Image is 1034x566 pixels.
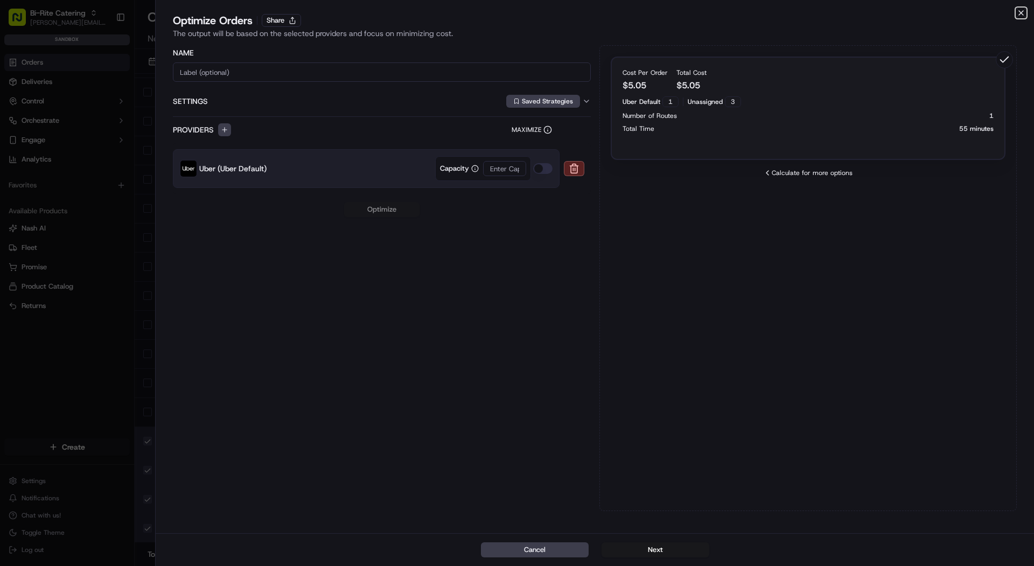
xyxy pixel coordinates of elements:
[180,160,197,177] img: Uber Default
[11,139,72,148] div: Past conversations
[33,195,66,204] span: ezil cloma
[623,111,677,120] p: Number of Routes
[623,96,679,107] div: Uber Default
[623,68,668,77] p: Cost Per Order
[87,236,177,255] a: 💻API Documentation
[173,47,194,58] label: Name
[102,240,173,251] span: API Documentation
[76,266,130,275] a: Powered byPylon
[68,195,72,204] span: •
[623,79,668,92] p: $ 5.05
[107,267,130,275] span: Pylon
[173,86,591,116] button: SettingsSaved Strategies
[23,102,42,122] img: 1727276513143-84d647e1-66c0-4f92-a045-3c9f9f5dfd92
[262,14,301,27] button: Share
[506,95,580,108] button: Saved Strategies
[173,124,214,135] label: Providers
[602,542,709,557] button: Next
[11,102,30,122] img: 1736555255976-a54dd68f-1ca7-489b-9aae-adbdc363a1c4
[512,125,552,134] label: Maximize
[180,160,267,177] button: Uber DefaultUber (Uber Default)
[959,124,994,133] p: 55 minutes
[471,165,479,172] button: Capacity
[173,13,253,28] div: Optimize Orders
[80,166,102,175] span: [DATE]
[48,113,148,122] div: We're available if you need us!
[481,542,589,557] button: Cancel
[183,106,196,118] button: Start new chat
[199,163,267,174] span: Uber (Uber Default)
[173,96,504,107] label: Settings
[173,28,1017,39] div: The output will be based on the selected providers and focus on minimizing cost.
[167,137,196,150] button: See all
[33,166,71,175] span: nakirzaman
[22,240,82,251] span: Knowledge Base
[676,68,707,77] p: Total Cost
[611,169,1006,177] div: Calculate for more options
[662,96,679,107] div: 1
[440,164,479,173] label: Capacity
[73,166,77,175] span: •
[989,111,994,120] p: 1
[11,185,28,202] img: ezil cloma
[11,43,196,60] p: Welcome 👋
[623,124,654,133] p: Total Time
[11,10,32,32] img: Nash
[74,195,96,204] span: [DATE]
[48,102,177,113] div: Start new chat
[173,62,591,82] input: Label (optional)
[28,69,194,80] input: Got a question? Start typing here...
[725,96,741,107] div: 3
[6,236,87,255] a: 📗Knowledge Base
[676,79,707,92] p: $ 5.05
[688,96,741,107] div: Unassigned
[11,241,19,250] div: 📗
[483,161,526,176] input: Enter Capacity
[11,156,28,173] img: nakirzaman
[91,241,100,250] div: 💻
